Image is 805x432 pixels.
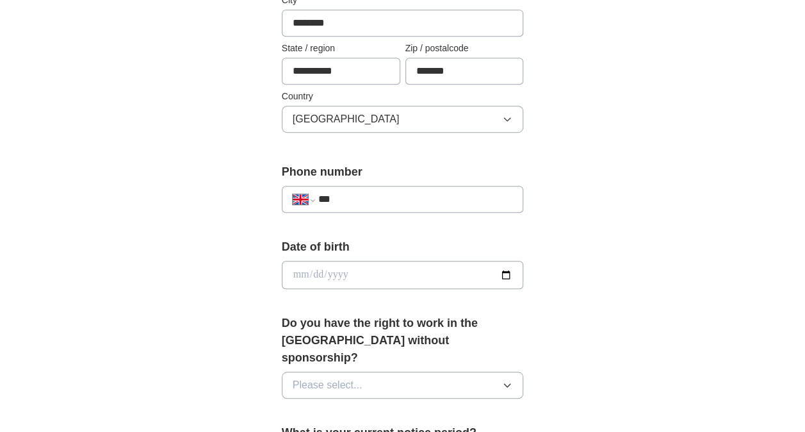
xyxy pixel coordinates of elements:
label: Do you have the right to work in the [GEOGRAPHIC_DATA] without sponsorship? [282,315,524,367]
button: Please select... [282,372,524,399]
label: Country [282,90,524,103]
button: [GEOGRAPHIC_DATA] [282,106,524,133]
span: Please select... [293,378,362,393]
label: Zip / postalcode [405,42,524,55]
span: [GEOGRAPHIC_DATA] [293,112,400,127]
label: State / region [282,42,400,55]
label: Phone number [282,163,524,181]
label: Date of birth [282,238,524,256]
